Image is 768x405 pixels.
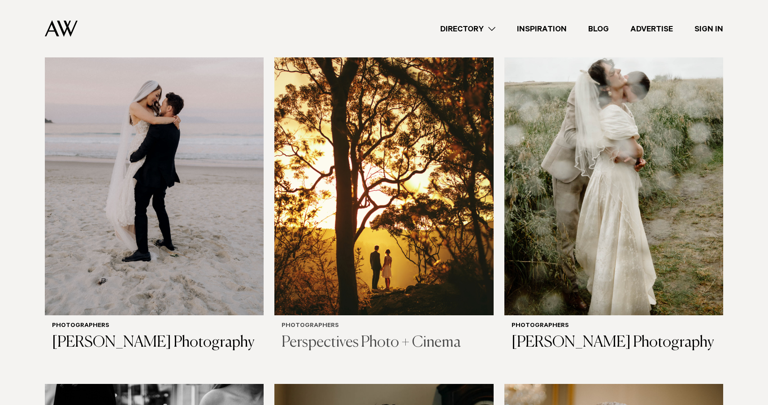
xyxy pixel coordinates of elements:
[430,23,506,35] a: Directory
[282,334,486,352] h3: Perspectives Photo + Cinema
[684,23,734,35] a: Sign In
[512,334,716,352] h3: [PERSON_NAME] Photography
[620,23,684,35] a: Advertise
[45,22,264,359] a: Auckland Weddings Photographers | Rebecca Bradley Photography Photographers [PERSON_NAME] Photogr...
[45,22,264,315] img: Auckland Weddings Photographers | Rebecca Bradley Photography
[52,322,256,330] h6: Photographers
[274,22,493,359] a: Auckland Weddings Photographers | Perspectives Photo + Cinema Photographers Perspectives Photo + ...
[274,22,493,315] img: Auckland Weddings Photographers | Perspectives Photo + Cinema
[282,322,486,330] h6: Photographers
[512,322,716,330] h6: Photographers
[52,334,256,352] h3: [PERSON_NAME] Photography
[504,22,723,359] a: Auckland Weddings Photographers | Kasia Kolmas Photography Photographers [PERSON_NAME] Photography
[577,23,620,35] a: Blog
[45,20,78,37] img: Auckland Weddings Logo
[506,23,577,35] a: Inspiration
[504,22,723,315] img: Auckland Weddings Photographers | Kasia Kolmas Photography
